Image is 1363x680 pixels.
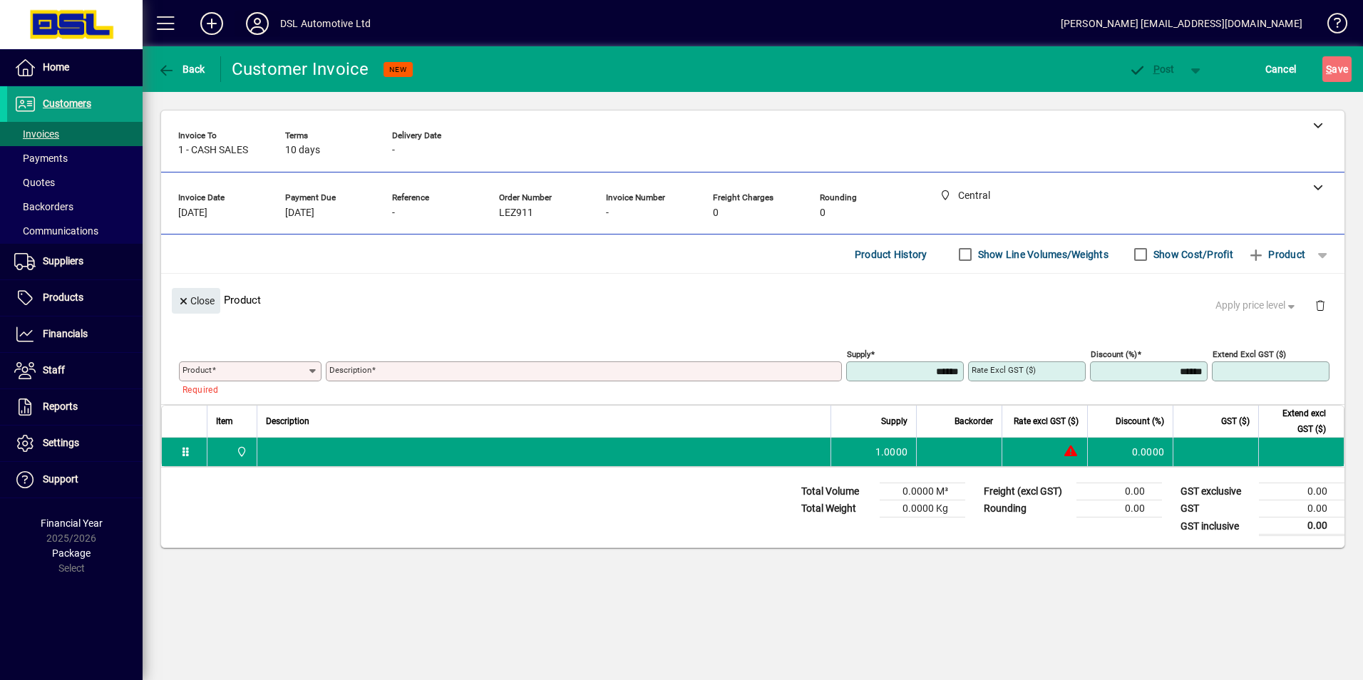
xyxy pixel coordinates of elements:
td: Total Volume [794,483,880,500]
span: Item [216,413,233,429]
span: 1.0000 [875,445,908,459]
mat-label: Extend excl GST ($) [1213,349,1286,359]
span: Apply price level [1215,298,1298,313]
span: Central [232,444,249,460]
span: 0 [713,207,719,219]
span: LEZ911 [499,207,533,219]
button: Post [1121,56,1182,82]
div: Product [161,274,1344,326]
span: 10 days [285,145,320,156]
td: GST [1173,500,1259,517]
td: 0.00 [1259,517,1344,535]
span: Close [178,289,215,313]
button: Cancel [1262,56,1300,82]
button: Save [1322,56,1352,82]
span: NEW [389,65,407,74]
span: Financial Year [41,517,103,529]
td: 0.00 [1076,483,1162,500]
span: [DATE] [285,207,314,219]
span: ost [1128,63,1175,75]
span: Support [43,473,78,485]
mat-label: Supply [847,349,870,359]
span: GST ($) [1221,413,1250,429]
span: Customers [43,98,91,109]
span: Discount (%) [1116,413,1164,429]
a: Settings [7,426,143,461]
a: Suppliers [7,244,143,279]
span: Home [43,61,69,73]
span: - [392,207,395,219]
button: Apply price level [1210,293,1304,319]
span: [DATE] [178,207,207,219]
button: Product History [849,242,933,267]
td: Freight (excl GST) [977,483,1076,500]
mat-error: Required [182,381,310,396]
span: Rate excl GST ($) [1014,413,1079,429]
span: Backorder [955,413,993,429]
label: Show Cost/Profit [1151,247,1233,262]
span: Payments [14,153,68,164]
td: 0.00 [1076,500,1162,517]
span: 1 - CASH SALES [178,145,248,156]
span: Reports [43,401,78,412]
button: Add [189,11,235,36]
td: 0.00 [1259,483,1344,500]
span: 0 [820,207,825,219]
span: Back [158,63,205,75]
div: [PERSON_NAME] [EMAIL_ADDRESS][DOMAIN_NAME] [1061,12,1302,35]
a: Invoices [7,122,143,146]
span: Products [43,292,83,303]
app-page-header-button: Back [143,56,221,82]
a: Financials [7,316,143,352]
span: Description [266,413,309,429]
div: Customer Invoice [232,58,369,81]
span: Extend excl GST ($) [1267,406,1326,437]
a: Staff [7,353,143,388]
span: Cancel [1265,58,1297,81]
span: Supply [881,413,907,429]
span: Communications [14,225,98,237]
a: Products [7,280,143,316]
mat-label: Product [182,365,212,375]
a: Support [7,462,143,498]
a: Backorders [7,195,143,219]
a: Home [7,50,143,86]
span: Settings [43,437,79,448]
td: GST inclusive [1173,517,1259,535]
a: Reports [7,389,143,425]
td: Rounding [977,500,1076,517]
span: - [606,207,609,219]
span: Package [52,547,91,559]
span: S [1326,63,1332,75]
app-page-header-button: Close [168,294,224,306]
app-page-header-button: Delete [1303,299,1337,311]
td: 0.0000 M³ [880,483,965,500]
span: Staff [43,364,65,376]
td: Total Weight [794,500,880,517]
a: Knowledge Base [1317,3,1345,49]
td: 0.0000 [1087,438,1173,466]
span: Suppliers [43,255,83,267]
span: Quotes [14,177,55,188]
td: 0.0000 Kg [880,500,965,517]
span: ave [1326,58,1348,81]
button: Delete [1303,288,1337,322]
span: Financials [43,328,88,339]
mat-label: Discount (%) [1091,349,1137,359]
button: Close [172,288,220,314]
a: Quotes [7,170,143,195]
span: P [1153,63,1160,75]
label: Show Line Volumes/Weights [975,247,1109,262]
span: Product History [855,243,927,266]
span: Invoices [14,128,59,140]
span: - [392,145,395,156]
mat-label: Description [329,365,371,375]
div: DSL Automotive Ltd [280,12,371,35]
button: Profile [235,11,280,36]
a: Communications [7,219,143,243]
td: 0.00 [1259,500,1344,517]
mat-label: Rate excl GST ($) [972,365,1036,375]
td: GST exclusive [1173,483,1259,500]
a: Payments [7,146,143,170]
span: Backorders [14,201,73,212]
